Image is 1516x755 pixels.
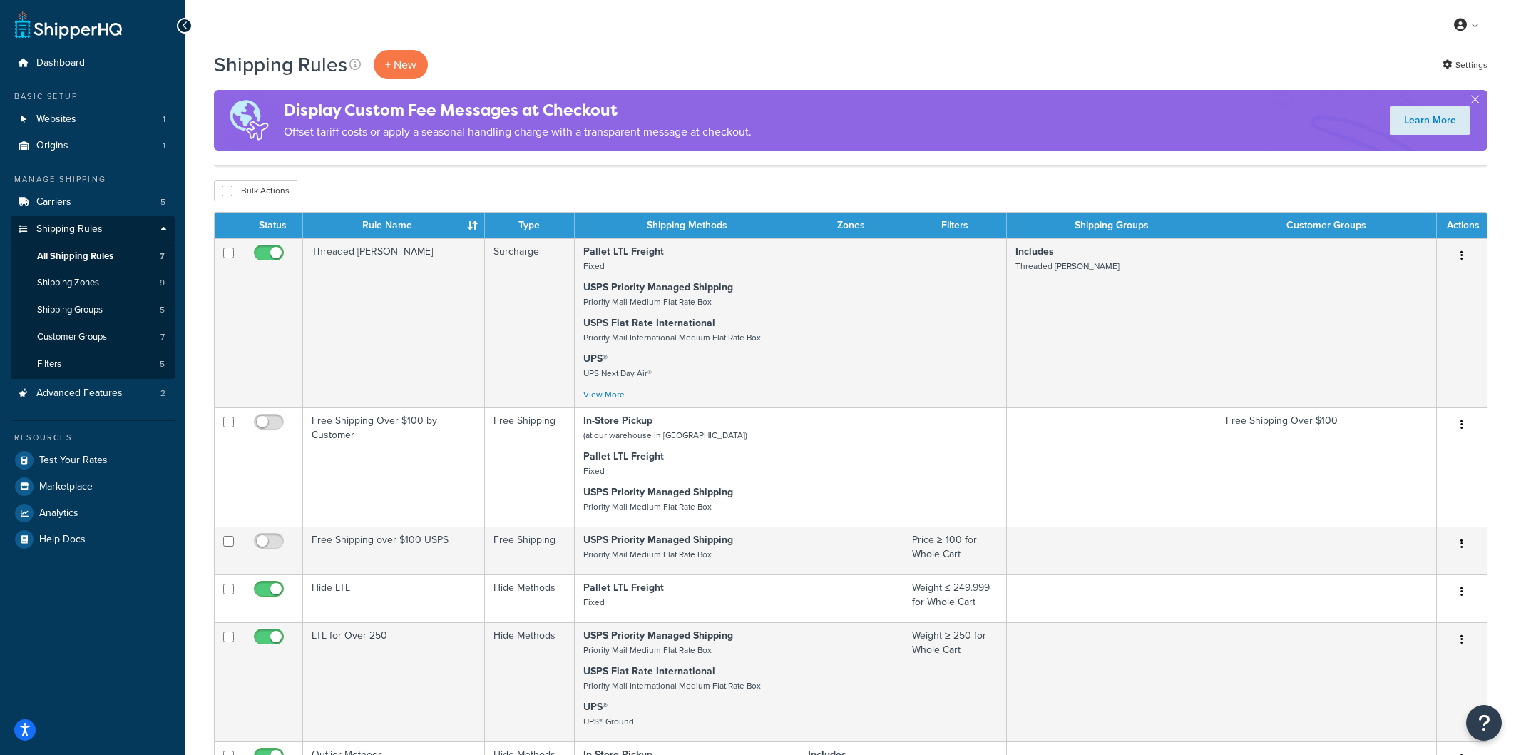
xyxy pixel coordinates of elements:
td: Weight ≤ 249.999 for Whole Cart [903,574,1007,622]
td: Free Shipping Over $100 by Customer [303,407,485,527]
span: Analytics [39,507,78,520]
li: Carriers [11,189,175,216]
strong: UPS® [583,699,608,714]
span: Carriers [36,196,71,208]
li: Origins [11,133,175,159]
td: Hide LTL [303,574,485,622]
td: Free Shipping [485,407,575,527]
span: Filters [37,358,61,370]
strong: In-Store Pickup [583,413,652,428]
td: Hide Methods [485,574,575,622]
small: UPS® Ground [583,715,634,728]
small: Priority Mail International Medium Flat Rate Box [583,331,761,344]
a: Carriers 5 [11,189,175,216]
strong: Includes [1015,244,1054,259]
li: All Shipping Rules [11,243,175,270]
span: Shipping Groups [37,304,103,316]
td: LTL for Over 250 [303,622,485,741]
li: Customer Groups [11,324,175,350]
th: Status [242,213,303,238]
strong: USPS Priority Managed Shipping [583,485,733,500]
span: Websites [36,113,76,126]
div: Manage Shipping [11,173,175,186]
a: Test Your Rates [11,447,175,473]
th: Type [485,213,575,238]
td: Surcharge [485,238,575,407]
span: Dashboard [36,57,85,69]
span: Marketplace [39,481,93,493]
span: Shipping Zones [37,277,99,289]
img: duties-banner-06bc72dcb5fe05cb3f9472aba00be2ae8eb53ab6f0d8bb03d382ba314ac3c341.png [214,90,284,151]
small: Fixed [583,465,605,477]
strong: USPS Priority Managed Shipping [583,532,733,547]
small: Priority Mail Medium Flat Rate Box [583,500,712,513]
a: Origins 1 [11,133,175,159]
div: Basic Setup [11,91,175,103]
div: Resources [11,432,175,444]
td: Weight ≥ 250 for Whole Cart [903,622,1007,741]
span: 2 [160,387,165,400]
span: 9 [160,277,165,289]
strong: Pallet LTL Freight [583,580,664,595]
li: Advanced Features [11,380,175,407]
a: Dashboard [11,50,175,76]
strong: USPS Flat Rate International [583,315,715,330]
small: (at our warehouse in [GEOGRAPHIC_DATA]) [583,429,747,442]
h1: Shipping Rules [214,51,347,78]
strong: UPS® [583,351,608,366]
a: Customer Groups 7 [11,324,175,350]
td: Price ≥ 100 for Whole Cart [903,527,1007,574]
a: Settings [1443,55,1487,75]
td: Free Shipping Over $100 [1217,407,1437,527]
p: + New [374,50,428,79]
strong: Pallet LTL Freight [583,449,664,464]
a: Help Docs [11,527,175,552]
th: Zones [799,213,903,238]
strong: USPS Priority Managed Shipping [583,628,733,643]
span: Help Docs [39,534,86,546]
li: Marketplace [11,474,175,500]
strong: USPS Flat Rate International [583,664,715,679]
li: Shipping Groups [11,297,175,323]
th: Customer Groups [1217,213,1437,238]
a: Analytics [11,500,175,526]
small: Priority Mail Medium Flat Rate Box [583,548,712,561]
small: UPS Next Day Air® [583,367,652,380]
a: ShipperHQ Home [15,11,122,39]
th: Actions [1437,213,1487,238]
small: Threaded [PERSON_NAME] [1015,260,1120,273]
th: Filters [903,213,1007,238]
small: Priority Mail International Medium Flat Rate Box [583,679,761,692]
span: 5 [160,196,165,208]
a: Advanced Features 2 [11,380,175,407]
td: Free Shipping [485,527,575,574]
span: 1 [163,140,165,152]
h4: Display Custom Fee Messages at Checkout [284,98,752,122]
span: Advanced Features [36,387,123,400]
td: Free Shipping over $100 USPS [303,527,485,574]
li: Filters [11,351,175,377]
th: Shipping Methods [575,213,800,238]
span: Customer Groups [37,331,107,343]
a: Learn More [1390,106,1470,135]
span: 7 [160,331,165,343]
td: Hide Methods [485,622,575,741]
a: View More [583,388,625,401]
a: Shipping Zones 9 [11,270,175,296]
a: Shipping Rules [11,216,175,243]
li: Shipping Zones [11,270,175,296]
td: Threaded [PERSON_NAME] [303,238,485,407]
th: Rule Name : activate to sort column ascending [303,213,485,238]
span: 5 [160,304,165,316]
small: Priority Mail Medium Flat Rate Box [583,644,712,657]
small: Fixed [583,596,605,609]
a: Websites 1 [11,106,175,133]
p: Offset tariff costs or apply a seasonal handling charge with a transparent message at checkout. [284,122,752,142]
li: Websites [11,106,175,133]
span: Test Your Rates [39,455,108,467]
strong: USPS Priority Managed Shipping [583,280,733,295]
